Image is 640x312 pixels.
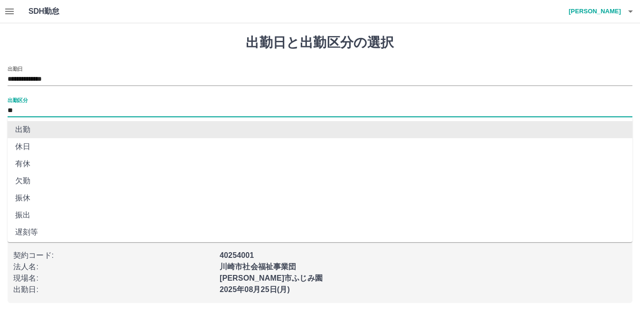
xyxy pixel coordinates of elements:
h1: 出勤日と出勤区分の選択 [8,35,632,51]
p: 出勤日 : [13,284,214,295]
p: 現場名 : [13,273,214,284]
li: 振出 [8,207,632,224]
li: 休日 [8,138,632,155]
label: 出勤日 [8,65,23,72]
li: 出勤 [8,121,632,138]
label: 出勤区分 [8,96,28,104]
b: [PERSON_NAME]市ふじみ園 [220,274,323,282]
b: 川崎市社会福祉事業団 [220,263,297,271]
b: 40254001 [220,251,254,259]
li: 有休 [8,155,632,172]
li: 振休 [8,189,632,207]
p: 契約コード : [13,250,214,261]
li: 欠勤 [8,172,632,189]
p: 法人名 : [13,261,214,273]
li: 遅刻等 [8,224,632,241]
b: 2025年08月25日(月) [220,285,290,293]
li: 休業 [8,241,632,258]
